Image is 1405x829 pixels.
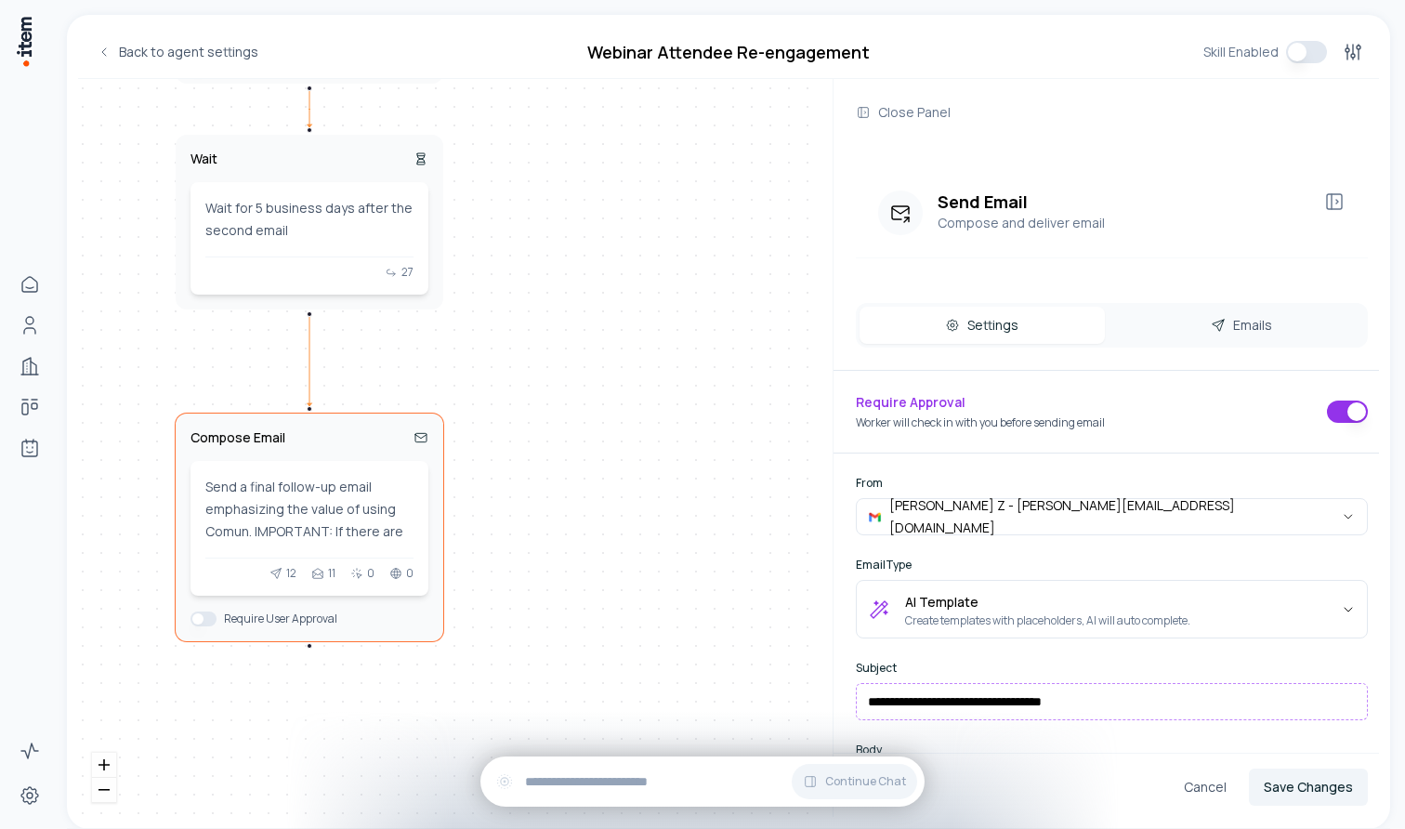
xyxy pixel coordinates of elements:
[1169,769,1241,806] button: Cancel
[224,611,337,626] h6: Require User Approval
[856,476,1368,491] label: From
[11,348,48,385] a: Companies
[11,777,48,814] a: Settings
[190,150,217,167] h5: Wait
[11,429,48,467] a: Agents
[856,414,1105,430] h6: Worker will check in with you before sending email
[367,566,374,581] span: 0
[860,307,1105,344] button: Settings
[1286,41,1327,63] button: Toggle workflow
[176,414,443,641] div: Compose EmailSend a final follow-up email emphasizing the value of using Comun. IMPORTANT: If the...
[190,428,285,446] h5: Compose Email
[205,476,414,543] div: Send a final follow-up email emphasizing the value of using Comun. IMPORTANT: If there are any pr...
[1249,769,1368,806] button: Save Changes
[176,135,443,309] div: WaitWait for 5 business days after the second email27
[792,764,917,799] button: Continue Chat
[205,197,414,242] div: Wait for 5 business days after the second email
[1233,316,1272,335] p: Emails
[1120,307,1365,344] button: Emails
[286,566,296,581] span: 12
[856,743,1368,757] label: Body
[92,778,116,803] button: zoom out
[328,566,335,581] span: 11
[938,213,1308,233] p: Compose and deliver email
[825,774,906,789] span: Continue Chat
[514,39,942,65] h2: Webinar Attendee Re-engagement
[11,388,48,426] a: Deals
[856,558,1368,572] label: Email Type
[1203,43,1279,61] span: Skill Enabled
[92,753,116,778] button: zoom in
[938,191,1308,213] h3: Send Email
[856,393,1105,411] h5: Require Approval
[856,94,951,131] button: Close Panel
[11,307,48,344] a: People
[878,103,951,122] p: Close Panel
[85,35,269,69] a: Back to agent settings
[480,757,925,807] div: Continue Chat
[15,15,33,68] img: Item Brain Logo
[401,265,414,280] span: 27
[11,266,48,303] a: Home
[856,661,1368,676] label: Subject
[967,316,1018,335] p: Settings
[11,732,48,770] a: Activity
[406,566,414,581] span: 0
